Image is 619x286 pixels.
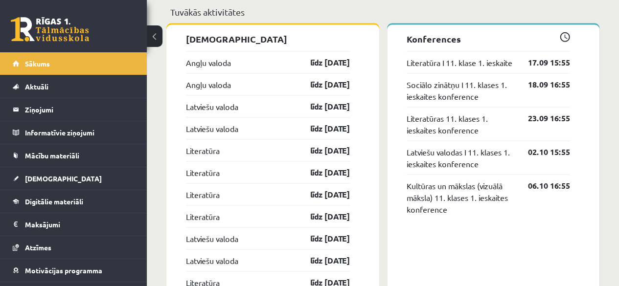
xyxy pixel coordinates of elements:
[407,56,512,68] a: Literatūra I 11. klase 1. ieskaite
[13,75,135,98] a: Aktuāli
[186,32,350,45] p: [DEMOGRAPHIC_DATA]
[11,17,89,42] a: Rīgas 1. Tālmācības vidusskola
[186,210,220,222] a: Literatūra
[13,98,135,121] a: Ziņojumi
[293,100,350,112] a: līdz [DATE]
[186,166,220,178] a: Literatūra
[25,82,48,91] span: Aktuāli
[186,232,238,244] a: Latviešu valoda
[186,56,231,68] a: Angļu valoda
[186,144,220,156] a: Literatūra
[513,78,570,90] a: 18.09 16:55
[13,190,135,213] a: Digitālie materiāli
[25,197,83,206] span: Digitālie materiāli
[170,5,596,19] p: Tuvākās aktivitātes
[407,32,571,45] p: Konferences
[293,188,350,200] a: līdz [DATE]
[407,78,514,102] a: Sociālo zinātņu I 11. klases 1. ieskaites konference
[293,78,350,90] a: līdz [DATE]
[25,98,135,121] legend: Ziņojumi
[25,174,102,183] span: [DEMOGRAPHIC_DATA]
[13,144,135,167] a: Mācību materiāli
[293,232,350,244] a: līdz [DATE]
[513,56,570,68] a: 17.09 15:55
[407,146,514,169] a: Latviešu valodas I 11. klases 1. ieskaites konference
[407,179,514,215] a: Kultūras un mākslas (vizuālā māksla) 11. klases 1. ieskaites konference
[25,266,102,275] span: Motivācijas programma
[186,122,238,134] a: Latviešu valoda
[25,59,50,68] span: Sākums
[13,167,135,190] a: [DEMOGRAPHIC_DATA]
[13,259,135,282] a: Motivācijas programma
[293,166,350,178] a: līdz [DATE]
[293,122,350,134] a: līdz [DATE]
[186,78,231,90] a: Angļu valoda
[25,121,135,144] legend: Informatīvie ziņojumi
[293,144,350,156] a: līdz [DATE]
[293,254,350,266] a: līdz [DATE]
[293,210,350,222] a: līdz [DATE]
[13,236,135,259] a: Atzīmes
[186,188,220,200] a: Literatūra
[513,179,570,191] a: 06.10 16:55
[25,213,135,236] legend: Maksājumi
[293,56,350,68] a: līdz [DATE]
[13,52,135,75] a: Sākums
[13,121,135,144] a: Informatīvie ziņojumi
[13,213,135,236] a: Maksājumi
[513,112,570,124] a: 23.09 16:55
[186,254,238,266] a: Latviešu valoda
[186,100,238,112] a: Latviešu valoda
[25,243,51,252] span: Atzīmes
[25,151,79,160] span: Mācību materiāli
[513,146,570,157] a: 02.10 15:55
[407,112,514,135] a: Literatūras 11. klases 1. ieskaites konference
